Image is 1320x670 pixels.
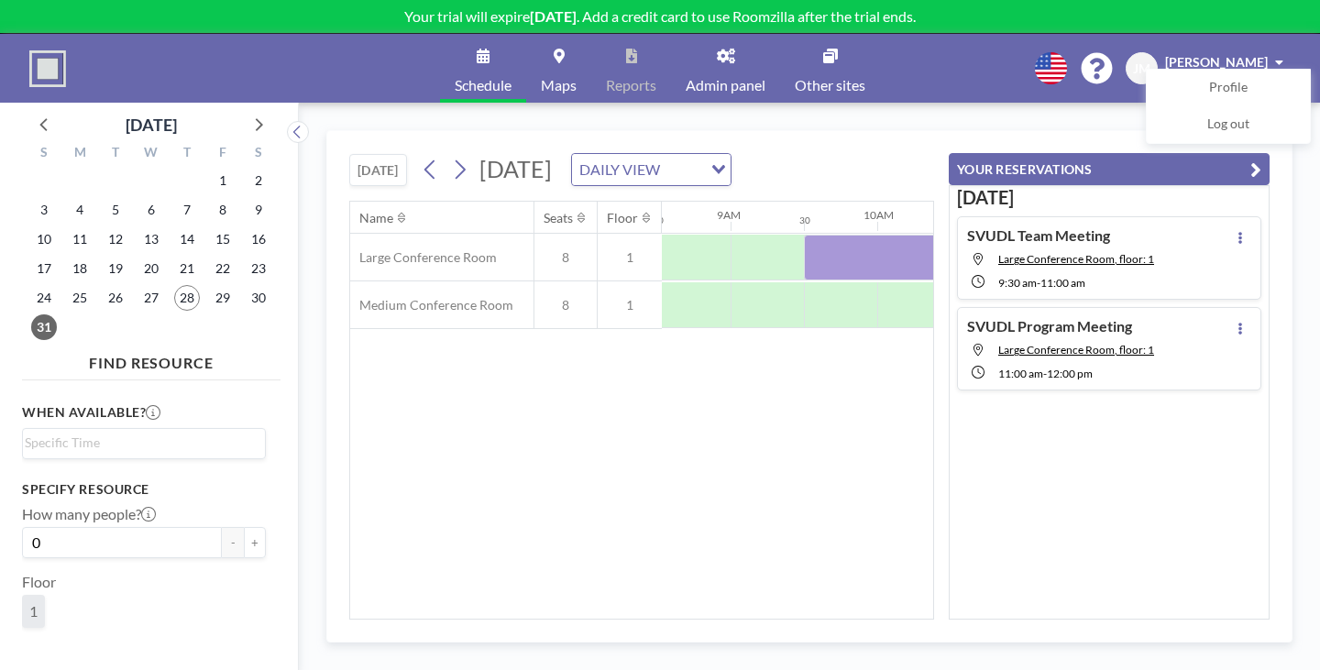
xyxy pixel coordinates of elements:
h3: Specify resource [22,481,266,498]
span: Saturday, August 9, 2025 [246,197,271,223]
span: Medium Conference Room [350,297,513,313]
a: Log out [1147,106,1310,143]
h4: FIND RESOURCE [22,346,280,372]
span: Sunday, August 3, 2025 [31,197,57,223]
span: 1 [598,249,662,266]
span: - [1037,276,1040,290]
div: [DATE] [126,112,177,137]
button: YOUR RESERVATIONS [949,153,1270,185]
span: Sunday, August 10, 2025 [31,226,57,252]
span: Sunday, August 24, 2025 [31,285,57,311]
button: - [222,527,244,558]
span: Tuesday, August 5, 2025 [103,197,128,223]
span: Wednesday, August 13, 2025 [138,226,164,252]
a: Profile [1147,70,1310,106]
div: 10AM [863,208,894,222]
span: Thursday, August 14, 2025 [174,226,200,252]
span: Log out [1207,115,1249,134]
div: 30 [799,214,810,226]
span: Sunday, August 17, 2025 [31,256,57,281]
h4: SVUDL Program Meeting [967,317,1132,335]
span: - [1043,367,1047,380]
span: Saturday, August 30, 2025 [246,285,271,311]
span: Saturday, August 16, 2025 [246,226,271,252]
span: Maps [541,78,577,93]
span: Tuesday, August 19, 2025 [103,256,128,281]
span: Thursday, August 21, 2025 [174,256,200,281]
span: Monday, August 18, 2025 [67,256,93,281]
a: Schedule [440,34,526,103]
span: Other sites [795,78,865,93]
span: Large Conference Room [350,249,497,266]
span: 8 [534,249,597,266]
a: Maps [526,34,591,103]
span: [PERSON_NAME] [1165,54,1268,70]
span: Friday, August 15, 2025 [210,226,236,252]
h3: [DATE] [957,186,1261,209]
label: How many people? [22,505,156,523]
span: 11:00 AM [998,367,1043,380]
span: 11:00 AM [1040,276,1085,290]
span: Monday, August 11, 2025 [67,226,93,252]
span: Thursday, August 7, 2025 [174,197,200,223]
a: Admin panel [671,34,780,103]
input: Search for option [665,158,700,181]
span: Saturday, August 23, 2025 [246,256,271,281]
span: Friday, August 29, 2025 [210,285,236,311]
span: Schedule [455,78,511,93]
label: Floor [22,573,56,591]
div: T [98,142,134,166]
div: Search for option [23,429,265,456]
span: Large Conference Room, floor: 1 [998,252,1154,266]
a: Other sites [780,34,880,103]
span: Large Conference Room, floor: 1 [998,343,1154,357]
div: Seats [544,210,573,226]
div: S [27,142,62,166]
span: Thursday, August 28, 2025 [174,285,200,311]
span: 1 [598,297,662,313]
span: Profile [1209,79,1248,97]
div: S [240,142,276,166]
span: Friday, August 22, 2025 [210,256,236,281]
img: organization-logo [29,50,66,87]
button: [DATE] [349,154,407,186]
div: Floor [607,210,638,226]
b: [DATE] [530,7,577,25]
div: 9AM [717,208,741,222]
span: Friday, August 8, 2025 [210,197,236,223]
span: Saturday, August 2, 2025 [246,168,271,193]
div: T [169,142,204,166]
span: 1 [29,602,38,621]
span: Wednesday, August 20, 2025 [138,256,164,281]
span: 12:00 PM [1047,367,1093,380]
span: JM [1133,60,1150,77]
h4: SVUDL Team Meeting [967,226,1110,245]
div: W [134,142,170,166]
span: Tuesday, August 26, 2025 [103,285,128,311]
span: DAILY VIEW [576,158,664,181]
span: Admin panel [686,78,765,93]
div: F [204,142,240,166]
span: Monday, August 25, 2025 [67,285,93,311]
span: Wednesday, August 6, 2025 [138,197,164,223]
span: Sunday, August 31, 2025 [31,314,57,340]
span: 9:30 AM [998,276,1037,290]
div: Name [359,210,393,226]
span: Reports [606,78,656,93]
span: Wednesday, August 27, 2025 [138,285,164,311]
button: + [244,527,266,558]
div: Search for option [572,154,731,185]
span: [DATE] [479,155,552,182]
div: M [62,142,98,166]
input: Search for option [25,433,255,453]
span: Tuesday, August 12, 2025 [103,226,128,252]
span: Monday, August 4, 2025 [67,197,93,223]
a: Reports [591,34,671,103]
span: 8 [534,297,597,313]
span: Friday, August 1, 2025 [210,168,236,193]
